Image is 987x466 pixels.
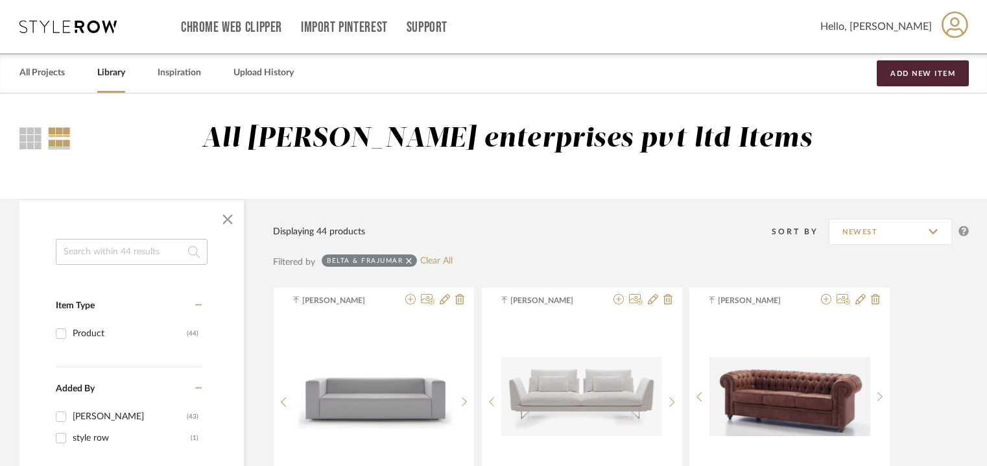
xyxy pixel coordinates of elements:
[327,256,403,265] div: BELTA & FRAJUMAR
[181,22,282,33] a: Chrome Web Clipper
[302,295,384,306] span: [PERSON_NAME]
[820,19,932,34] span: Hello, [PERSON_NAME]
[772,225,829,238] div: Sort By
[294,364,455,429] img: LINK SOFA
[273,255,315,269] div: Filtered by
[420,256,453,267] a: Clear All
[187,406,198,427] div: (43)
[215,206,241,232] button: Close
[202,123,812,156] div: All [PERSON_NAME] enterprises pvt ltd Items
[273,225,365,239] div: Displaying 44 products
[56,384,95,393] span: Added By
[56,301,95,310] span: Item Type
[187,323,198,344] div: (44)
[233,64,294,82] a: Upload History
[191,428,198,448] div: (1)
[501,357,662,435] img: WING SOFA
[407,22,447,33] a: Support
[73,406,187,427] div: [PERSON_NAME]
[19,64,65,82] a: All Projects
[301,22,388,33] a: Import Pinterest
[56,239,208,265] input: Search within 44 results
[158,64,201,82] a: Inspiration
[877,60,969,86] button: Add New Item
[510,295,592,306] span: [PERSON_NAME]
[718,295,800,306] span: [PERSON_NAME]
[73,428,191,448] div: style row
[73,323,187,344] div: Product
[709,357,870,436] img: KIRK SOFA
[97,64,125,82] a: Library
